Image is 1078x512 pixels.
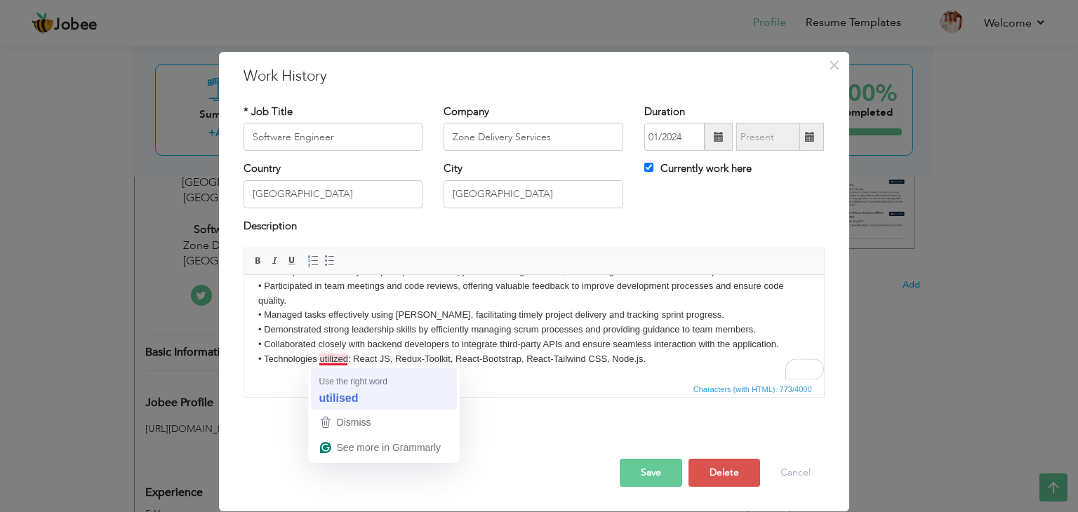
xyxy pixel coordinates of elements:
[644,105,685,119] label: Duration
[444,161,463,176] label: City
[688,459,760,487] button: Delete
[244,105,293,119] label: * Job Title
[620,459,682,487] button: Save
[691,383,815,396] span: Characters (with HTML): 773/4000
[251,253,266,269] a: Bold
[644,161,752,176] label: Currently work here
[244,161,281,176] label: Country
[644,123,705,151] input: From
[244,219,297,234] label: Description
[766,459,825,487] button: Cancel
[244,66,825,87] h3: Work History
[691,383,816,396] div: Statistics
[644,163,653,172] input: Currently work here
[322,253,338,269] a: Insert/Remove Bulleted List
[444,105,489,119] label: Company
[305,253,321,269] a: Insert/Remove Numbered List
[736,123,800,151] input: Present
[828,53,840,78] span: ×
[284,253,300,269] a: Underline
[823,54,846,76] button: Close
[267,253,283,269] a: Italic
[244,275,824,380] iframe: Rich Text Editor, workEditor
